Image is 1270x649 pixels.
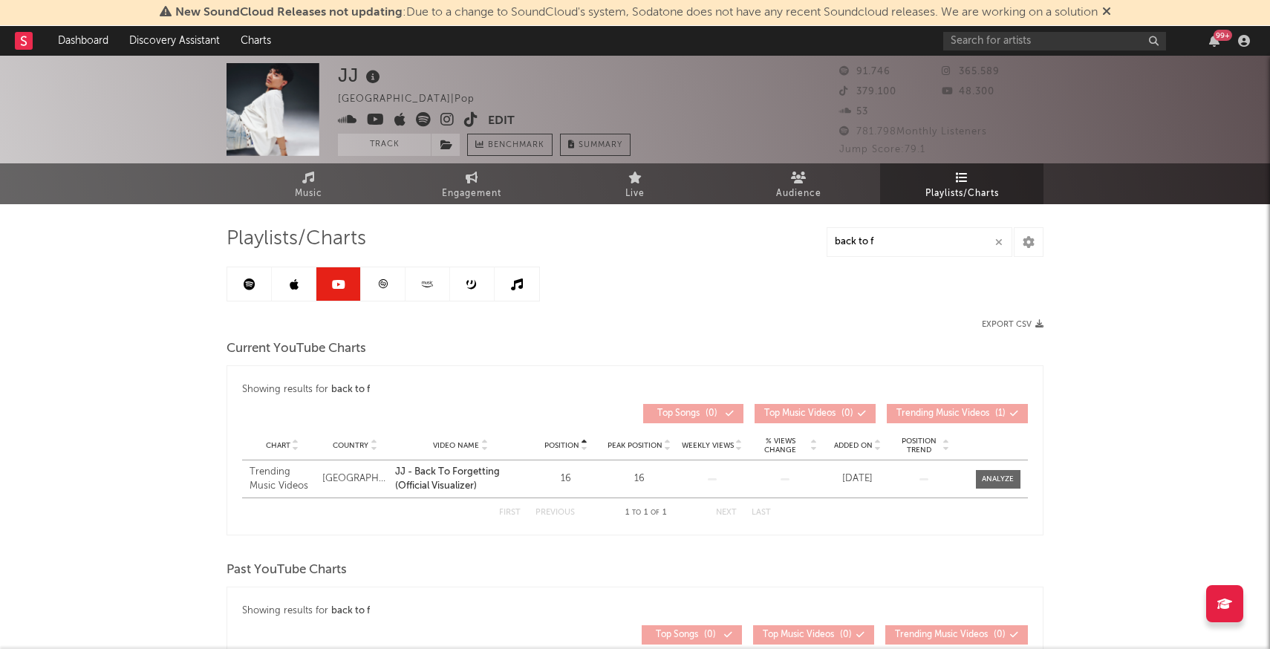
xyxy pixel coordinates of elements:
[896,409,989,418] span: Trending Music Videos
[764,409,853,418] span: ( 0 )
[499,509,521,517] button: First
[175,7,1098,19] span: : Due to a change to SoundCloud's system, Sodatone does not have any recent Soundcloud releases. ...
[982,320,1043,329] button: Export CSV
[753,625,874,645] button: Top Music Videos(0)
[442,185,501,203] span: Engagement
[338,91,492,108] div: [GEOGRAPHIC_DATA] | Pop
[560,134,631,156] button: Summary
[827,227,1012,257] input: Search Playlists/Charts
[942,67,1000,76] span: 365.589
[764,409,836,418] span: Top Music Videos
[227,230,366,248] span: Playlists/Charts
[338,63,384,88] div: JJ
[717,163,880,204] a: Audience
[242,381,1028,399] div: Showing results for
[227,163,390,204] a: Music
[925,185,999,203] span: Playlists/Charts
[625,185,645,203] span: Live
[533,472,599,486] div: 16
[266,441,290,450] span: Chart
[895,630,1006,639] span: ( 0 )
[942,87,994,97] span: 48.300
[48,26,119,56] a: Dashboard
[390,163,553,204] a: Engagement
[839,145,925,154] span: Jump Score: 79.1
[395,465,526,494] a: JJ - Back To Forgetting (Official Visualizer)
[898,437,941,454] span: Position Trend
[605,504,686,522] div: 1 1 1
[331,602,370,620] div: back to f
[642,625,742,645] button: Top Songs(0)
[885,625,1028,645] button: Trending Music Videos(0)
[230,26,281,56] a: Charts
[433,441,479,450] span: Video Name
[651,630,720,639] span: ( 0 )
[763,630,834,639] span: Top Music Videos
[943,32,1166,50] input: Search for artists
[880,163,1043,204] a: Playlists/Charts
[227,340,366,358] span: Current YouTube Charts
[656,630,698,639] span: Top Songs
[887,404,1028,423] button: Trending Music Videos(1)
[607,472,672,486] div: 16
[250,465,315,494] div: Trending Music Videos
[338,134,431,156] button: Track
[333,441,368,450] span: Country
[1209,35,1219,47] button: 99+
[175,7,403,19] span: New SoundCloud Releases not updating
[553,163,717,204] a: Live
[716,509,737,517] button: Next
[227,561,347,579] span: Past YouTube Charts
[651,509,660,516] span: of
[653,409,721,418] span: ( 0 )
[825,472,890,486] div: [DATE]
[632,509,641,516] span: to
[752,509,771,517] button: Last
[682,441,734,450] span: Weekly Views
[488,112,515,131] button: Edit
[331,381,370,399] div: back to f
[1102,7,1111,19] span: Dismiss
[896,409,1006,418] span: ( 1 )
[467,134,553,156] a: Benchmark
[839,67,890,76] span: 91.746
[839,127,987,137] span: 781.798 Monthly Listeners
[643,404,743,423] button: Top Songs(0)
[488,137,544,154] span: Benchmark
[322,472,388,486] div: [GEOGRAPHIC_DATA]
[1214,30,1232,41] div: 99 +
[895,630,988,639] span: Trending Music Videos
[839,107,868,117] span: 53
[755,404,876,423] button: Top Music Videos(0)
[752,437,809,454] span: % Views Change
[119,26,230,56] a: Discovery Assistant
[295,185,322,203] span: Music
[839,87,896,97] span: 379.100
[608,441,662,450] span: Peak Position
[579,141,622,149] span: Summary
[535,509,575,517] button: Previous
[657,409,700,418] span: Top Songs
[776,185,821,203] span: Audience
[834,441,873,450] span: Added On
[544,441,579,450] span: Position
[242,602,1028,620] div: Showing results for
[763,630,852,639] span: ( 0 )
